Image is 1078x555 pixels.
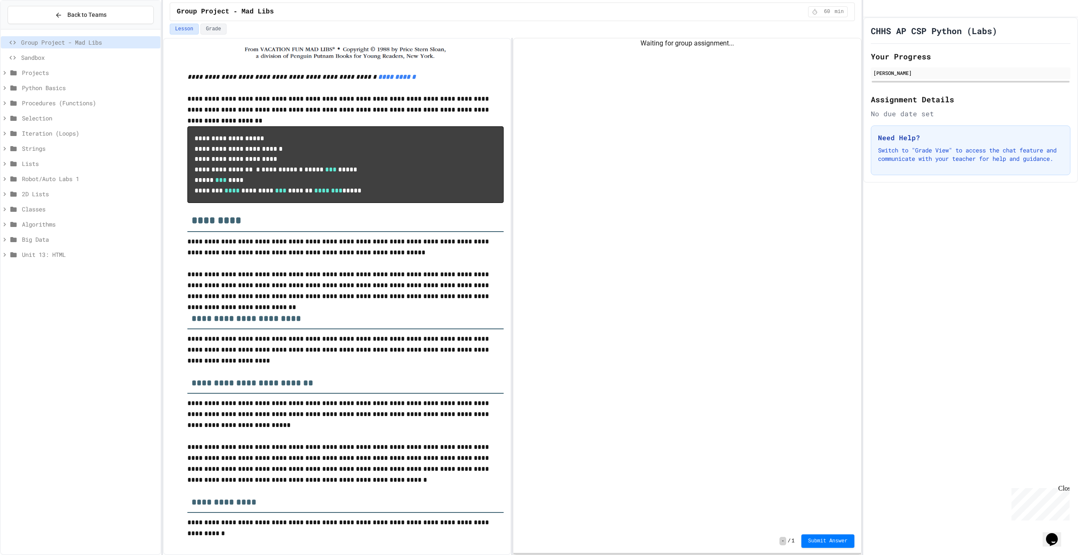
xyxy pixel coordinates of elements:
span: Big Data [22,235,157,244]
div: [PERSON_NAME] [873,69,1068,77]
span: Projects [22,68,157,77]
div: Chat with us now!Close [3,3,58,53]
span: 1 [792,538,795,544]
button: Back to Teams [8,6,154,24]
span: Robot/Auto Labs 1 [22,174,157,183]
h3: Need Help? [878,133,1063,143]
span: min [835,8,844,15]
span: - [779,537,786,545]
span: Iteration (Loops) [22,129,157,138]
span: 60 [820,8,834,15]
span: Lists [22,159,157,168]
h2: Assignment Details [871,93,1070,105]
span: Group Project - Mad Libs [177,7,274,17]
div: No due date set [871,109,1070,119]
button: Lesson [170,24,199,35]
h1: CHHS AP CSP Python (Labs) [871,25,997,37]
span: Submit Answer [808,538,848,544]
span: 2D Lists [22,189,157,198]
span: Classes [22,205,157,213]
button: Submit Answer [801,534,854,548]
span: Algorithms [22,220,157,229]
button: Grade [200,24,227,35]
span: Sandbox [21,53,157,62]
span: Strings [22,144,157,153]
span: Back to Teams [67,11,107,19]
span: Python Basics [22,83,157,92]
h2: Your Progress [871,51,1070,62]
iframe: chat widget [1043,521,1070,547]
span: Selection [22,114,157,123]
iframe: chat widget [1008,485,1070,520]
span: / [788,538,791,544]
span: Group Project - Mad Libs [21,38,157,47]
span: Unit 13: HTML [22,250,157,259]
p: Switch to "Grade View" to access the chat feature and communicate with your teacher for help and ... [878,146,1063,163]
div: Waiting for group assignment... [513,38,861,48]
span: Procedures (Functions) [22,99,157,107]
